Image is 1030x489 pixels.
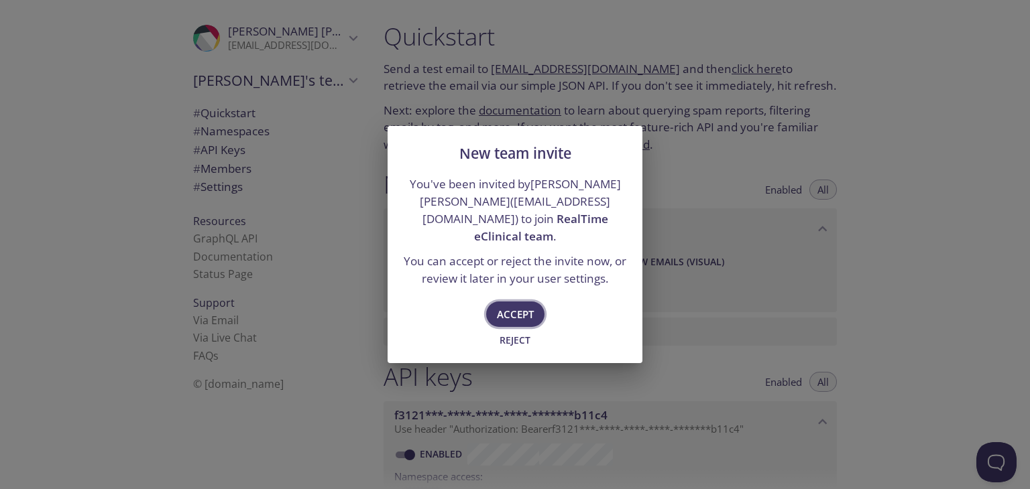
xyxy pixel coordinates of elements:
[486,301,545,327] button: Accept
[497,332,533,348] span: Reject
[494,330,536,351] button: Reject
[459,143,571,163] span: New team invite
[422,194,611,226] a: [EMAIL_ADDRESS][DOMAIN_NAME]
[474,211,608,244] span: RealTime eClinical team
[497,305,534,323] span: Accept
[404,176,626,244] p: You've been invited by [PERSON_NAME] [PERSON_NAME] ( ) to join .
[404,253,626,287] p: You can accept or reject the invite now, or review it later in your user settings.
